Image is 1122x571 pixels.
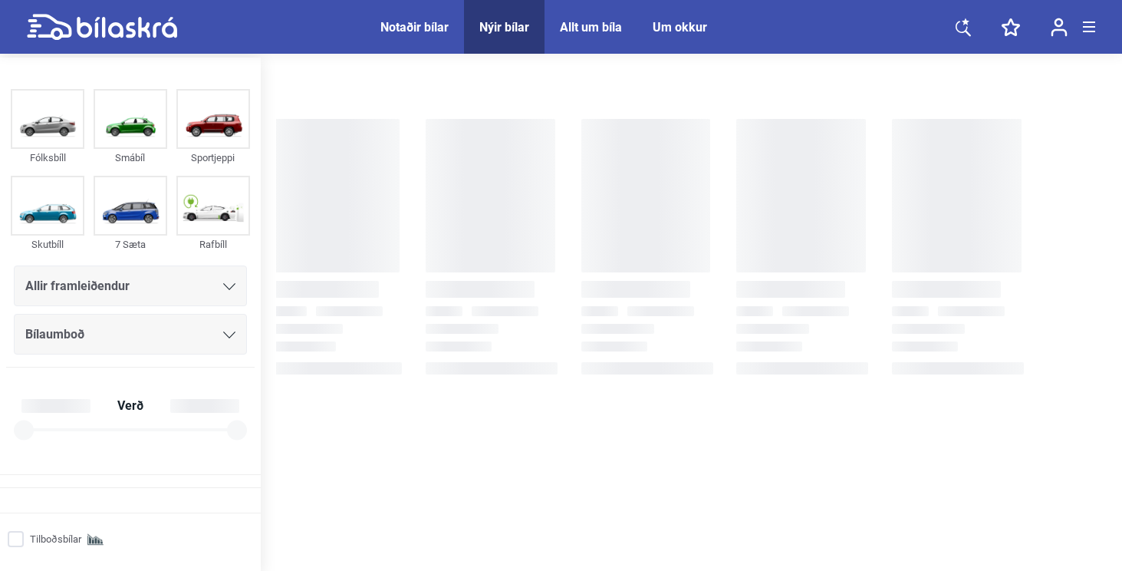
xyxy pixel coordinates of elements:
[114,400,147,412] span: Verð
[380,20,449,35] a: Notaðir bílar
[94,149,167,167] div: Smábíl
[94,236,167,253] div: 7 Sæta
[11,149,84,167] div: Fólksbíll
[560,20,622,35] a: Allt um bíla
[30,531,81,547] span: Tilboðsbílar
[479,20,529,35] a: Nýir bílar
[653,20,707,35] a: Um okkur
[176,236,250,253] div: Rafbíll
[25,324,84,345] span: Bílaumboð
[1051,18,1068,37] img: user-login.svg
[176,149,250,167] div: Sportjeppi
[11,236,84,253] div: Skutbíll
[25,276,130,297] span: Allir framleiðendur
